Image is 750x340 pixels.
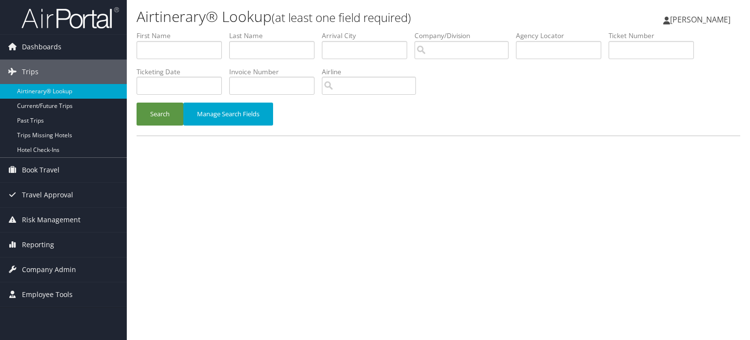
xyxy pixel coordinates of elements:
label: Invoice Number [229,67,322,77]
h1: Airtinerary® Lookup [137,6,539,27]
span: Travel Approval [22,183,73,207]
small: (at least one field required) [272,9,411,25]
label: Airline [322,67,423,77]
label: Arrival City [322,31,414,41]
label: Last Name [229,31,322,41]
label: Agency Locator [516,31,609,41]
button: Manage Search Fields [183,103,273,126]
button: Search [137,103,183,126]
span: Employee Tools [22,282,73,307]
label: Company/Division [414,31,516,41]
span: Reporting [22,233,54,257]
img: airportal-logo.png [21,6,119,29]
a: [PERSON_NAME] [663,5,740,34]
span: Dashboards [22,35,61,59]
label: Ticketing Date [137,67,229,77]
span: Company Admin [22,257,76,282]
span: Book Travel [22,158,59,182]
span: Trips [22,60,39,84]
span: [PERSON_NAME] [670,14,730,25]
label: Ticket Number [609,31,701,41]
span: Risk Management [22,208,80,232]
label: First Name [137,31,229,41]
